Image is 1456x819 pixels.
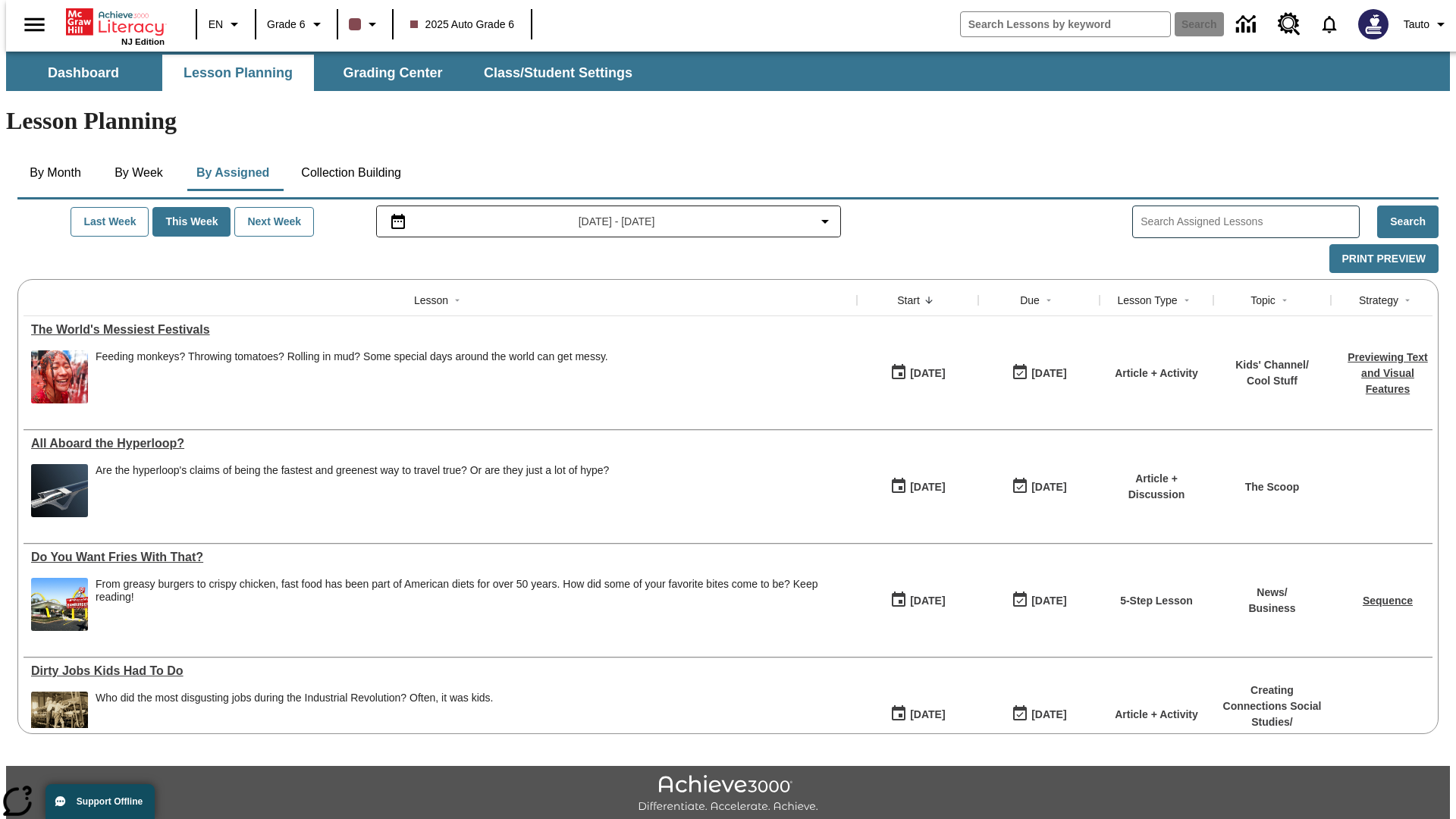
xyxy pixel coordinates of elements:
[1115,366,1198,381] p: Article + Activity
[31,323,849,337] a: The World's Messiest Festivals, Lessons
[1006,472,1072,501] button: 06/30/26: Last day the lesson can be accessed
[885,700,950,729] button: 07/11/25: First time the lesson was available
[383,212,835,231] button: Select the date range menu item
[31,437,849,450] a: All Aboard the Hyperloop?, Lessons
[414,293,448,308] div: Lesson
[71,207,149,237] button: Last Week
[96,350,608,363] div: Feeding monkeys? Throwing tomatoes? Rolling in mud? Some special days around the world can get me...
[17,155,93,191] button: By Month
[910,478,945,497] div: [DATE]
[152,207,231,237] button: This Week
[1141,211,1359,233] input: Search Assigned Lessons
[1221,682,1323,730] p: Creating Connections Social Studies /
[45,784,155,819] button: Support Offline
[1248,601,1295,617] p: Business
[343,11,388,38] button: Class color is dark brown. Change class color
[31,551,849,564] div: Do You Want Fries With That?
[885,359,950,388] button: 09/08/25: First time the lesson was available
[1115,707,1198,723] p: Article + Activity
[121,37,165,46] span: NJ Edition
[1006,700,1072,729] button: 11/30/25: Last day the lesson can be accessed
[267,17,306,33] span: Grade 6
[897,293,920,308] div: Start
[885,472,950,501] button: 07/21/25: First time the lesson was available
[1404,17,1429,33] span: Tauto
[1006,586,1072,615] button: 07/20/26: Last day the lesson can be accessed
[1235,373,1309,389] p: Cool Stuff
[1248,585,1295,601] p: News /
[234,207,314,237] button: Next Week
[448,291,466,309] button: Sort
[1107,471,1206,503] p: Article + Discussion
[1020,293,1040,308] div: Due
[96,692,494,745] div: Who did the most disgusting jobs during the Industrial Revolution? Often, it was kids.
[910,364,945,383] div: [DATE]
[209,17,223,33] span: EN
[1178,291,1196,309] button: Sort
[1358,9,1389,39] img: Avatar
[1031,478,1066,497] div: [DATE]
[31,664,849,678] a: Dirty Jobs Kids Had To Do, Lessons
[1235,357,1309,373] p: Kids' Channel /
[31,692,88,745] img: Black and white photo of two young boys standing on a piece of heavy machinery
[31,578,88,631] img: One of the first McDonald's stores, with the iconic red sign and golden arches.
[1031,591,1066,610] div: [DATE]
[1329,244,1439,274] button: Print Preview
[202,11,250,38] button: Language: EN, Select a language
[6,107,1450,135] h1: Lesson Planning
[96,464,609,517] div: Are the hyperloop's claims of being the fastest and greenest way to travel true? Or are they just...
[31,664,849,678] div: Dirty Jobs Kids Had To Do
[1040,291,1058,309] button: Sort
[66,5,165,46] div: Home
[1398,291,1417,309] button: Sort
[410,17,515,33] span: 2025 Auto Grade 6
[31,551,849,564] a: Do You Want Fries With That?, Lessons
[816,212,834,231] svg: Collapse Date Range Filter
[1250,293,1276,308] div: Topic
[31,464,88,517] img: Artist rendering of Hyperloop TT vehicle entering a tunnel
[1310,5,1349,44] a: Notifications
[910,705,945,724] div: [DATE]
[101,155,177,191] button: By Week
[96,578,849,631] div: From greasy burgers to crispy chicken, fast food has been part of American diets for over 50 year...
[1348,351,1428,395] a: Previewing Text and Visual Features
[961,12,1170,36] input: search field
[638,775,818,814] img: Achieve3000 Differentiate Accelerate Achieve
[12,2,57,47] button: Open side menu
[1276,291,1294,309] button: Sort
[8,55,159,91] button: Dashboard
[1006,359,1072,388] button: 09/08/25: Last day the lesson can be accessed
[317,55,469,91] button: Grading Center
[1269,4,1310,45] a: Resource Center, Will open in new tab
[31,350,88,403] img: A young person covered in tomato juice and tomato pieces smiles while standing on a tomato-covere...
[1031,364,1066,383] div: [DATE]
[885,586,950,615] button: 07/14/25: First time the lesson was available
[910,591,945,610] div: [DATE]
[1363,595,1413,607] a: Sequence
[1349,5,1398,44] button: Select a new avatar
[472,55,645,91] button: Class/Student Settings
[1377,206,1439,238] button: Search
[1120,593,1193,609] p: 5-Step Lesson
[96,578,849,604] div: From greasy burgers to crispy chicken, fast food has been part of American diets for over 50 year...
[96,350,608,403] div: Feeding monkeys? Throwing tomatoes? Rolling in mud? Some special days around the world can get me...
[66,7,165,37] a: Home
[1031,705,1066,724] div: [DATE]
[1359,293,1398,308] div: Strategy
[6,55,646,91] div: SubNavbar
[96,692,494,704] div: Who did the most disgusting jobs during the Industrial Revolution? Often, it was kids.
[1117,293,1177,308] div: Lesson Type
[31,437,849,450] div: All Aboard the Hyperloop?
[1245,479,1300,495] p: The Scoop
[162,55,314,91] button: Lesson Planning
[77,796,143,807] span: Support Offline
[579,214,655,230] span: [DATE] - [DATE]
[1227,4,1269,45] a: Data Center
[920,291,938,309] button: Sort
[184,155,281,191] button: By Assigned
[1398,11,1456,38] button: Profile/Settings
[6,52,1450,91] div: SubNavbar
